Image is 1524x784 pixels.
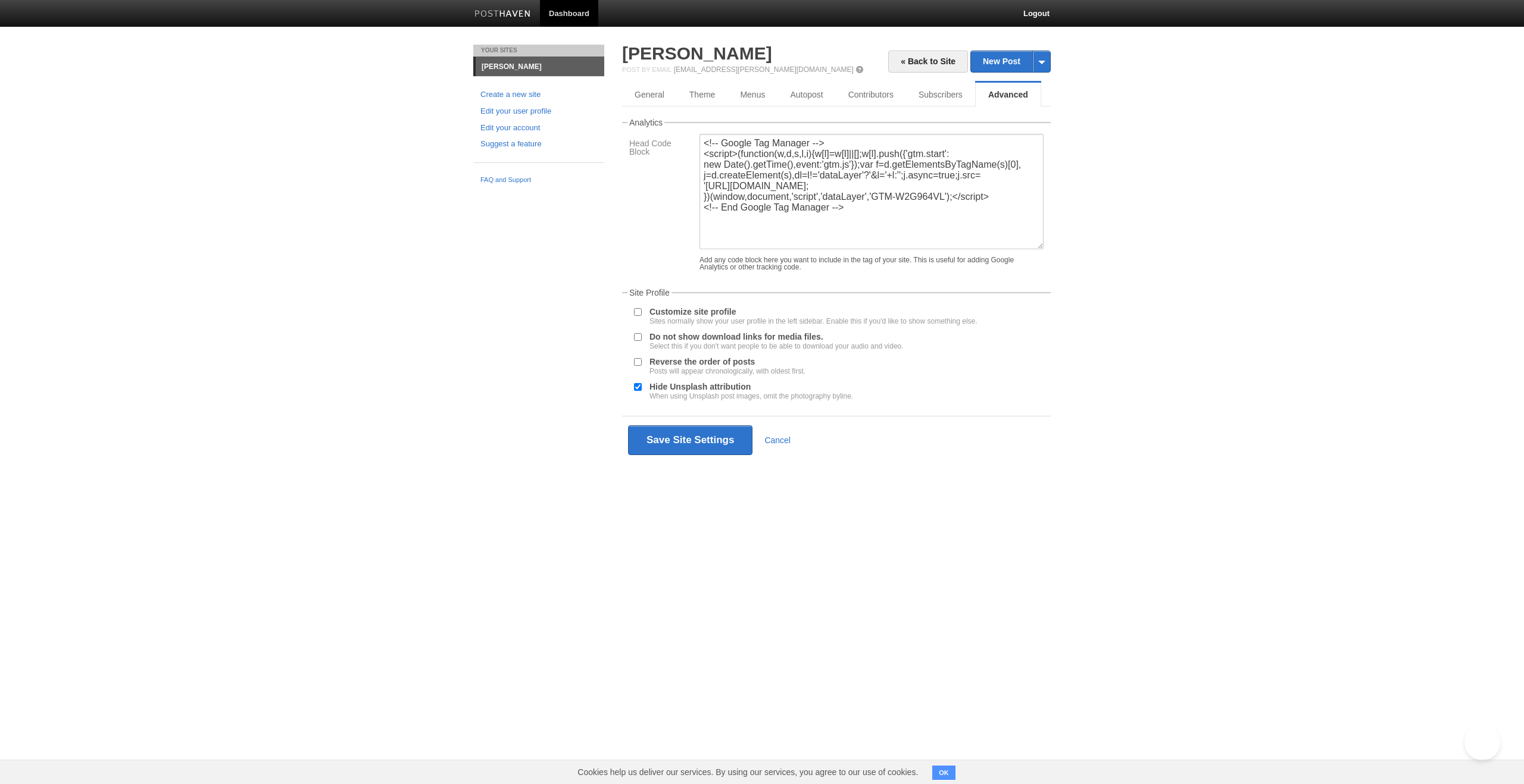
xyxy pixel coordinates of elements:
[674,65,854,74] a: [EMAIL_ADDRESS][PERSON_NAME][DOMAIN_NAME]
[649,333,904,350] label: Do not show download links for media files.
[649,318,978,325] div: Sites normally show your user profile in the left sidebar. Enable this if you'd like to show some...
[649,308,978,325] label: Customize site profile
[1464,725,1500,760] iframe: Help Scout Beacon - Open
[480,122,597,134] a: Edit your account
[932,766,955,780] button: OK
[888,51,968,73] a: « Back to Site
[649,357,805,375] label: Reverse the order of posts
[473,45,604,57] li: Your Sites
[629,139,692,159] label: Head Code Block
[649,382,853,400] label: Hide Unsplash attribution
[699,256,1044,271] div: Add any code block here you want to include in the tag of your site. This is useful for adding Go...
[566,760,930,784] span: Cookies help us deliver our services. By using our services, you agree to our use of cookies.
[975,83,1041,106] a: Advanced
[627,288,672,297] legend: Site Profile
[480,138,597,150] a: Suggest a feature
[627,118,664,127] legend: Analytics
[649,343,904,350] div: Select this if you don't want people to be able to download your audio and video.
[480,89,597,101] a: Create a new site
[699,134,1044,249] textarea: <!-- Google Tag Manager --> <script>(function(w,d,s,l,i){w[l]=w[l]||[];w[l].push({'gtm.start': ne...
[764,435,791,445] a: Cancel
[836,83,906,106] a: Contributors
[777,83,835,106] a: Autopost
[622,83,677,106] a: General
[622,43,772,63] a: [PERSON_NAME]
[476,57,604,76] a: [PERSON_NAME]
[480,105,597,118] a: Edit your user profile
[649,393,853,400] div: When using Unsplash post images, omit the photography byline.
[971,51,1050,72] a: New Post
[480,175,597,186] a: FAQ and Support
[677,83,728,106] a: Theme
[727,83,777,106] a: Menus
[622,66,672,73] span: Post by Email
[649,368,805,375] div: Posts will appear chronologically, with oldest first.
[474,10,531,19] img: Posthaven-bar
[906,83,975,106] a: Subscribers
[628,425,752,455] button: Save Site Settings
